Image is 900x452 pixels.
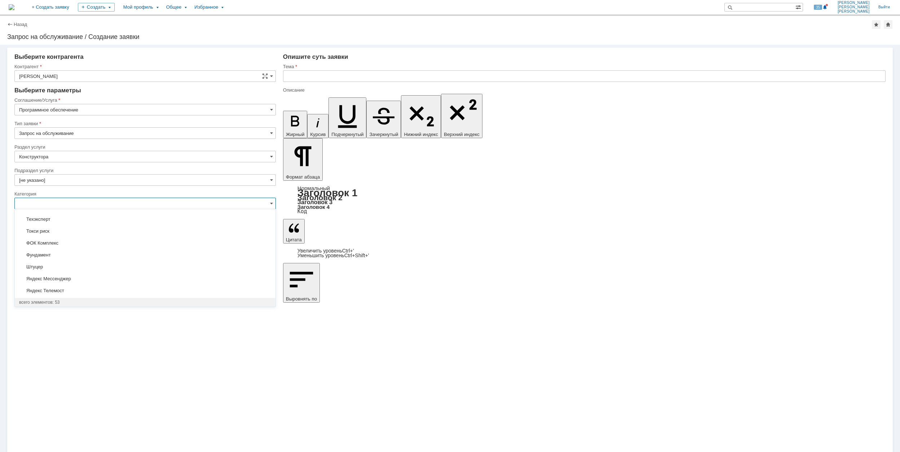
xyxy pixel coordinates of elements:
span: [PERSON_NAME] [838,9,870,14]
div: всего элементов: 53 [19,299,271,305]
span: Выровнять по [286,296,317,302]
div: Раздел услуги [14,145,274,149]
button: Курсив [307,114,328,138]
a: Код [297,208,307,215]
div: Формат абзаца [283,186,886,214]
button: Подчеркнутый [328,97,366,138]
span: Техэксперт [19,216,271,222]
a: Назад [14,22,27,27]
div: Соглашение/Услуга [14,98,274,102]
span: Фундамент [19,252,271,258]
span: Формат абзаца [286,174,320,180]
span: Штуцер [19,264,271,270]
a: Заголовок 3 [297,199,332,205]
span: Верхний индекс [444,132,480,137]
span: Цитата [286,237,302,242]
span: Жирный [286,132,305,137]
button: Зачеркнутый [366,101,401,138]
span: ФОК Комплекс [19,240,271,246]
span: Яндекс Мессенджер [19,276,271,282]
span: Яндекс Телемост [19,288,271,294]
span: Выберите параметры [14,87,81,94]
span: Расширенный поиск [795,3,803,10]
button: Нижний индекс [401,95,441,138]
span: 35 [814,5,822,10]
span: Токси риск [19,228,271,234]
span: [PERSON_NAME] [838,1,870,5]
div: Тема [283,64,884,69]
a: Заголовок 4 [297,204,330,210]
button: Жирный [283,111,308,138]
img: logo [9,4,14,10]
span: Сложная форма [262,73,268,79]
a: Increase [297,248,354,254]
span: Ctrl+' [342,248,354,254]
span: Зачеркнутый [369,132,398,137]
button: Цитата [283,219,305,243]
div: Сделать домашней страницей [884,20,892,29]
div: Подраздел услуги [14,168,274,173]
button: Выровнять по [283,263,320,303]
div: Контрагент [14,64,274,69]
span: Подчеркнутый [331,132,363,137]
span: Выберите контрагента [14,53,84,60]
div: Цитата [283,249,886,258]
button: Формат абзаца [283,138,323,181]
div: Описание [283,88,884,92]
span: Ctrl+Shift+' [344,253,369,258]
a: Decrease [297,253,369,258]
a: Перейти на домашнюю страницу [9,4,14,10]
a: Нормальный [297,185,330,191]
div: Создать [78,3,115,12]
span: Курсив [310,132,326,137]
div: Тип заявки [14,121,274,126]
div: Добавить в избранное [872,20,881,29]
span: Нижний индекс [404,132,438,137]
span: Опишите суть заявки [283,53,348,60]
button: Верхний индекс [441,94,482,138]
div: Категория [14,192,274,196]
span: [PERSON_NAME] [838,5,870,9]
a: Заголовок 2 [297,193,343,202]
a: Заголовок 1 [297,187,358,198]
div: Запрос на обслуживание / Создание заявки [7,33,893,40]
